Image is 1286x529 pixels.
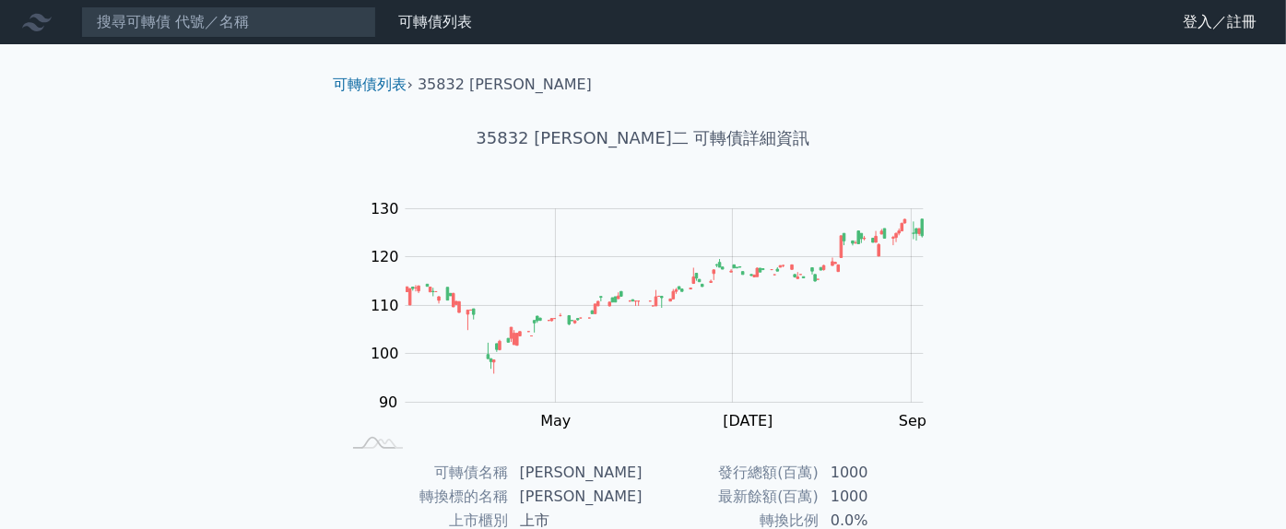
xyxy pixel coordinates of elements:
[371,297,399,314] tspan: 110
[899,412,926,429] tspan: Sep
[643,485,820,509] td: 最新餘額(百萬)
[418,74,592,96] li: 35832 [PERSON_NAME]
[540,412,571,429] tspan: May
[643,461,820,485] td: 發行總額(百萬)
[334,76,407,93] a: 可轉債列表
[81,6,376,38] input: 搜尋可轉債 代號／名稱
[371,200,399,217] tspan: 130
[398,13,472,30] a: 可轉債列表
[406,219,923,374] g: Series
[820,461,946,485] td: 1000
[319,125,968,151] h1: 35832 [PERSON_NAME]二 可轉債詳細資訊
[341,485,509,509] td: 轉換標的名稱
[723,412,773,429] tspan: [DATE]
[371,345,399,362] tspan: 100
[334,74,413,96] li: ›
[509,461,643,485] td: [PERSON_NAME]
[361,200,951,467] g: Chart
[820,485,946,509] td: 1000
[1168,7,1271,37] a: 登入／註冊
[379,394,397,411] tspan: 90
[371,248,399,265] tspan: 120
[509,485,643,509] td: [PERSON_NAME]
[341,461,509,485] td: 可轉債名稱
